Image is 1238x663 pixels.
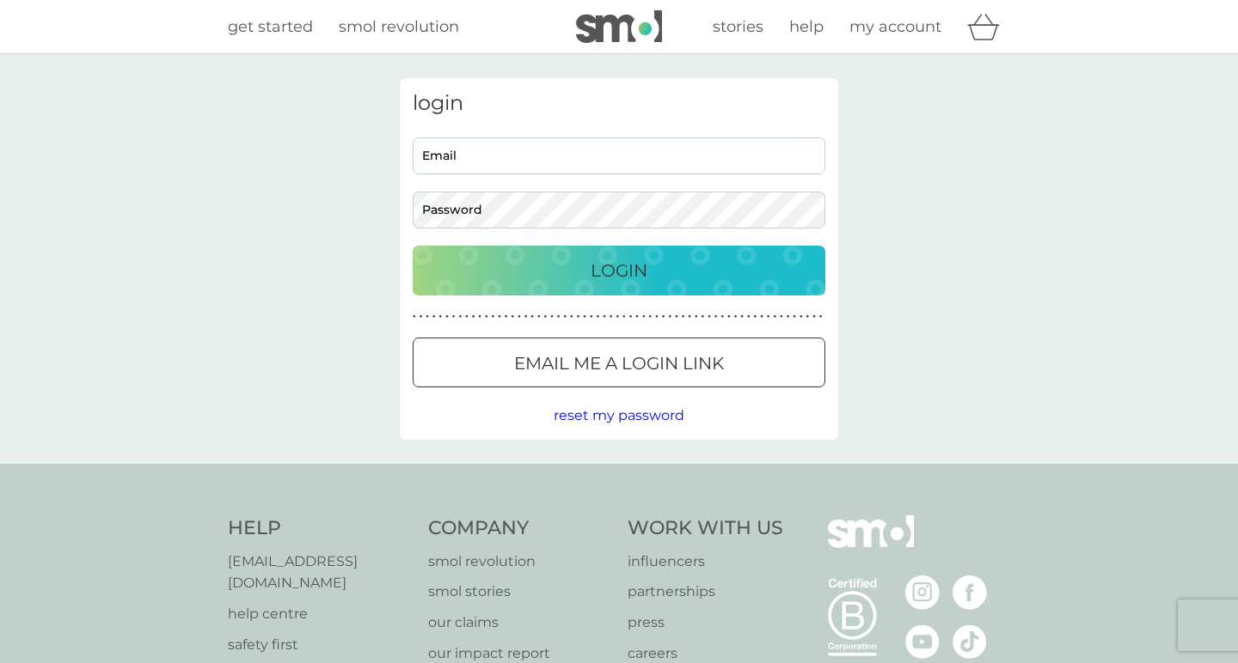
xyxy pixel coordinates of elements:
img: visit the smol Tiktok page [953,624,987,659]
p: ● [550,313,554,321]
p: ● [563,313,567,321]
p: ● [819,313,823,321]
p: ● [793,313,796,321]
p: ● [662,313,665,321]
div: basket [967,9,1010,44]
a: safety first [228,634,411,656]
p: ● [787,313,790,321]
p: ● [583,313,586,321]
a: smol revolution [428,550,611,573]
span: get started [228,17,313,36]
p: ● [740,313,744,321]
p: ● [649,313,653,321]
p: ● [642,313,646,321]
p: ● [570,313,573,321]
p: ● [439,313,443,321]
p: ● [734,313,738,321]
p: ● [622,313,626,321]
a: smol stories [428,581,611,603]
p: [EMAIL_ADDRESS][DOMAIN_NAME] [228,550,411,594]
p: ● [655,313,659,321]
p: ● [590,313,593,321]
p: ● [675,313,678,321]
span: stories [713,17,763,36]
p: ● [806,313,810,321]
a: smol revolution [339,15,459,40]
p: ● [537,313,541,321]
p: ● [695,313,698,321]
p: ● [812,313,816,321]
p: ● [635,313,639,321]
p: ● [511,313,514,321]
p: ● [616,313,619,321]
p: ● [530,313,534,321]
p: Email me a login link [514,350,724,377]
h4: Help [228,515,411,542]
p: ● [597,313,600,321]
p: ● [452,313,456,321]
p: ● [780,313,783,321]
a: get started [228,15,313,40]
p: ● [518,313,521,321]
a: help centre [228,603,411,625]
p: ● [577,313,580,321]
p: Login [591,257,647,284]
p: ● [610,313,613,321]
p: ● [603,313,606,321]
p: ● [426,313,429,321]
p: ● [767,313,770,321]
h4: Company [428,515,611,542]
h4: Work With Us [628,515,783,542]
p: ● [413,313,416,321]
p: ● [682,313,685,321]
p: ● [727,313,731,321]
p: ● [800,313,803,321]
h3: login [413,91,825,116]
p: ● [485,313,488,321]
p: ● [714,313,718,321]
p: ● [432,313,436,321]
p: ● [445,313,449,321]
a: help [789,15,824,40]
img: visit the smol Instagram page [905,575,940,610]
p: ● [773,313,776,321]
p: ● [760,313,763,321]
p: ● [524,313,528,321]
a: stories [713,15,763,40]
a: my account [849,15,941,40]
p: ● [720,313,724,321]
img: smol [828,515,914,574]
p: ● [688,313,691,321]
p: partnerships [628,581,783,603]
span: reset my password [554,407,684,423]
p: ● [702,313,705,321]
p: ● [420,313,423,321]
span: help [789,17,824,36]
button: Login [413,246,825,295]
p: ● [498,313,501,321]
p: ● [465,313,469,321]
p: ● [478,313,481,321]
a: press [628,611,783,634]
p: ● [629,313,633,321]
span: smol revolution [339,17,459,36]
p: ● [754,313,757,321]
p: ● [472,313,475,321]
p: ● [458,313,462,321]
button: Email me a login link [413,338,825,387]
p: ● [708,313,711,321]
p: ● [557,313,561,321]
p: ● [492,313,495,321]
img: visit the smol Youtube page [905,624,940,659]
p: ● [544,313,548,321]
a: influencers [628,550,783,573]
span: my account [849,17,941,36]
a: our claims [428,611,611,634]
